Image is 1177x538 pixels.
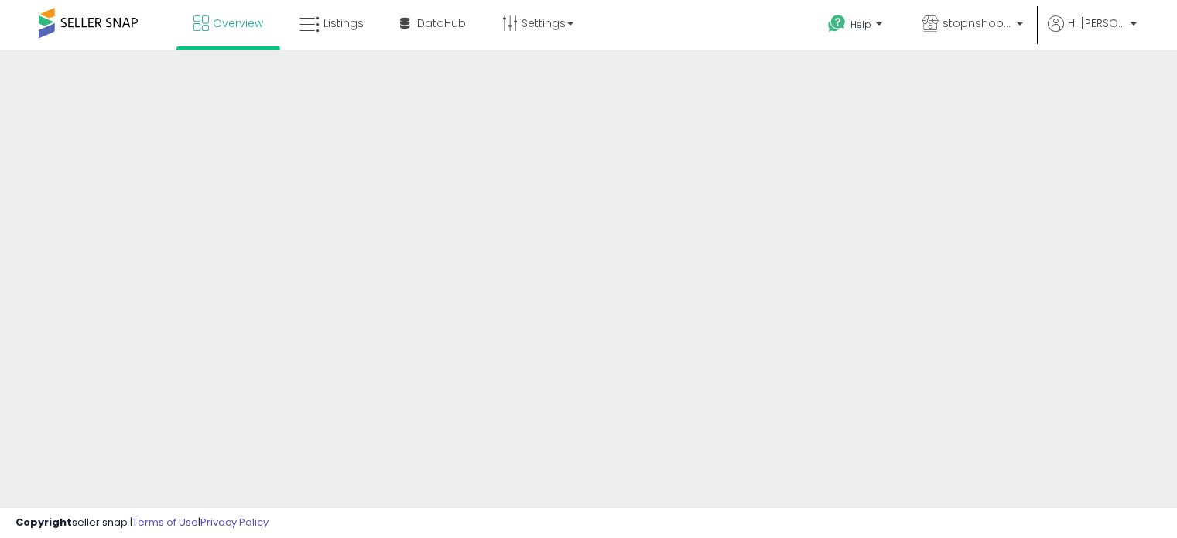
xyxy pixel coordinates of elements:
[816,2,898,50] a: Help
[943,15,1012,31] span: stopnshop deals
[1048,15,1137,50] a: Hi [PERSON_NAME]
[827,14,847,33] i: Get Help
[417,15,466,31] span: DataHub
[15,516,269,530] div: seller snap | |
[1068,15,1126,31] span: Hi [PERSON_NAME]
[850,18,871,31] span: Help
[323,15,364,31] span: Listings
[132,515,198,529] a: Terms of Use
[200,515,269,529] a: Privacy Policy
[213,15,263,31] span: Overview
[15,515,72,529] strong: Copyright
